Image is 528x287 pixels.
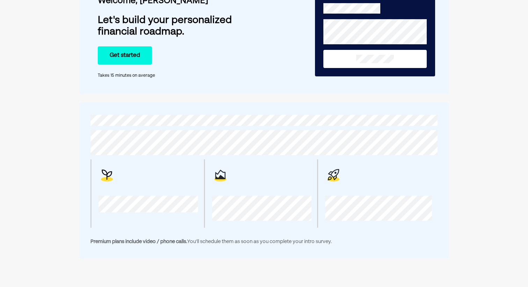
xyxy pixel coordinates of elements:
[98,46,152,65] button: Get started
[90,239,187,244] span: Premium plans include video / phone calls.
[98,73,269,78] div: Takes 15 minutes on average
[98,15,269,38] div: Let's build your personalized financial roadmap.
[90,237,438,246] div: You'll schedule them as soon as you complete your intro survey.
